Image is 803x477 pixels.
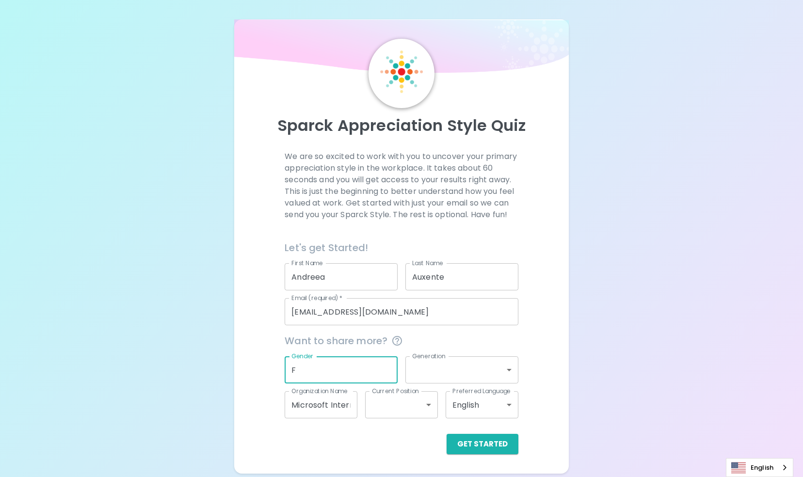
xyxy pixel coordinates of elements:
h6: Let's get Started! [285,240,518,255]
button: Get Started [447,434,518,454]
img: wave [234,19,569,78]
label: Current Position [372,387,419,395]
a: English [726,459,793,477]
div: Language [726,458,793,477]
div: English [446,391,518,418]
svg: This information is completely confidential and only used for aggregated appreciation studies at ... [391,335,403,347]
p: We are so excited to work with you to uncover your primary appreciation style in the workplace. I... [285,151,518,221]
label: Email (required) [291,294,343,302]
p: Sparck Appreciation Style Quiz [246,116,557,135]
span: Want to share more? [285,333,518,349]
label: Generation [412,352,446,360]
label: Organization Name [291,387,348,395]
img: Sparck Logo [380,50,423,93]
label: Gender [291,352,314,360]
aside: Language selected: English [726,458,793,477]
label: Preferred Language [452,387,511,395]
label: Last Name [412,259,443,267]
label: First Name [291,259,323,267]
